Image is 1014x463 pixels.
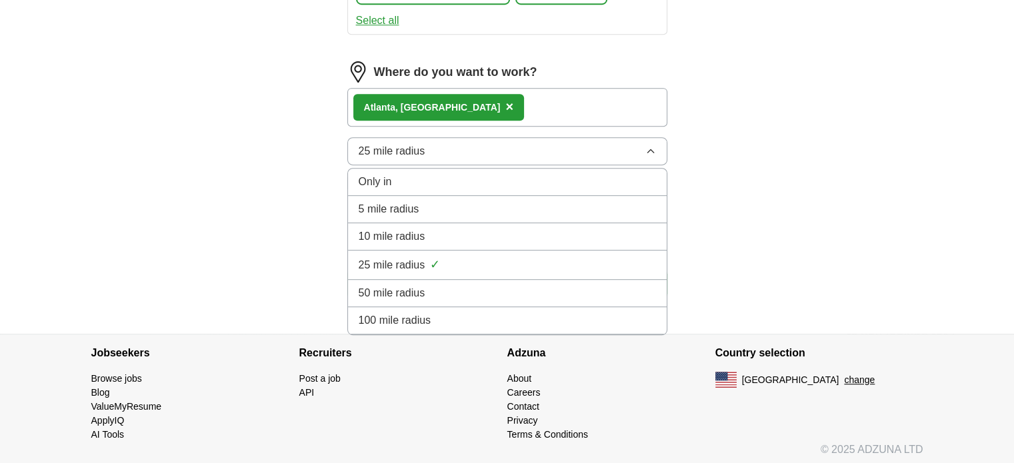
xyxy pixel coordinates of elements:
a: Terms & Conditions [507,429,588,440]
a: Contact [507,401,539,412]
button: Select all [356,13,399,29]
span: 100 mile radius [359,312,431,328]
span: 50 mile radius [359,285,425,301]
span: 10 mile radius [359,229,425,244]
a: Browse jobs [91,373,142,384]
span: ✓ [430,256,440,274]
span: × [505,99,513,114]
span: Only in [359,174,392,190]
img: location.png [347,61,369,83]
h4: Country selection [715,334,923,372]
a: ApplyIQ [91,415,125,426]
button: × [505,97,513,117]
span: 25 mile radius [359,143,425,159]
label: Where do you want to work? [374,63,537,81]
a: ValueMyResume [91,401,162,412]
button: change [844,373,875,387]
a: AI Tools [91,429,125,440]
a: Privacy [507,415,538,426]
strong: Atla [364,102,381,113]
span: [GEOGRAPHIC_DATA] [742,373,839,387]
button: 25 mile radius [347,137,667,165]
span: 5 mile radius [359,201,419,217]
div: nta, [GEOGRAPHIC_DATA] [364,101,501,115]
a: Careers [507,387,541,398]
a: API [299,387,315,398]
a: Post a job [299,373,341,384]
img: US flag [715,372,737,388]
span: 25 mile radius [359,257,425,273]
a: About [507,373,532,384]
a: Blog [91,387,110,398]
